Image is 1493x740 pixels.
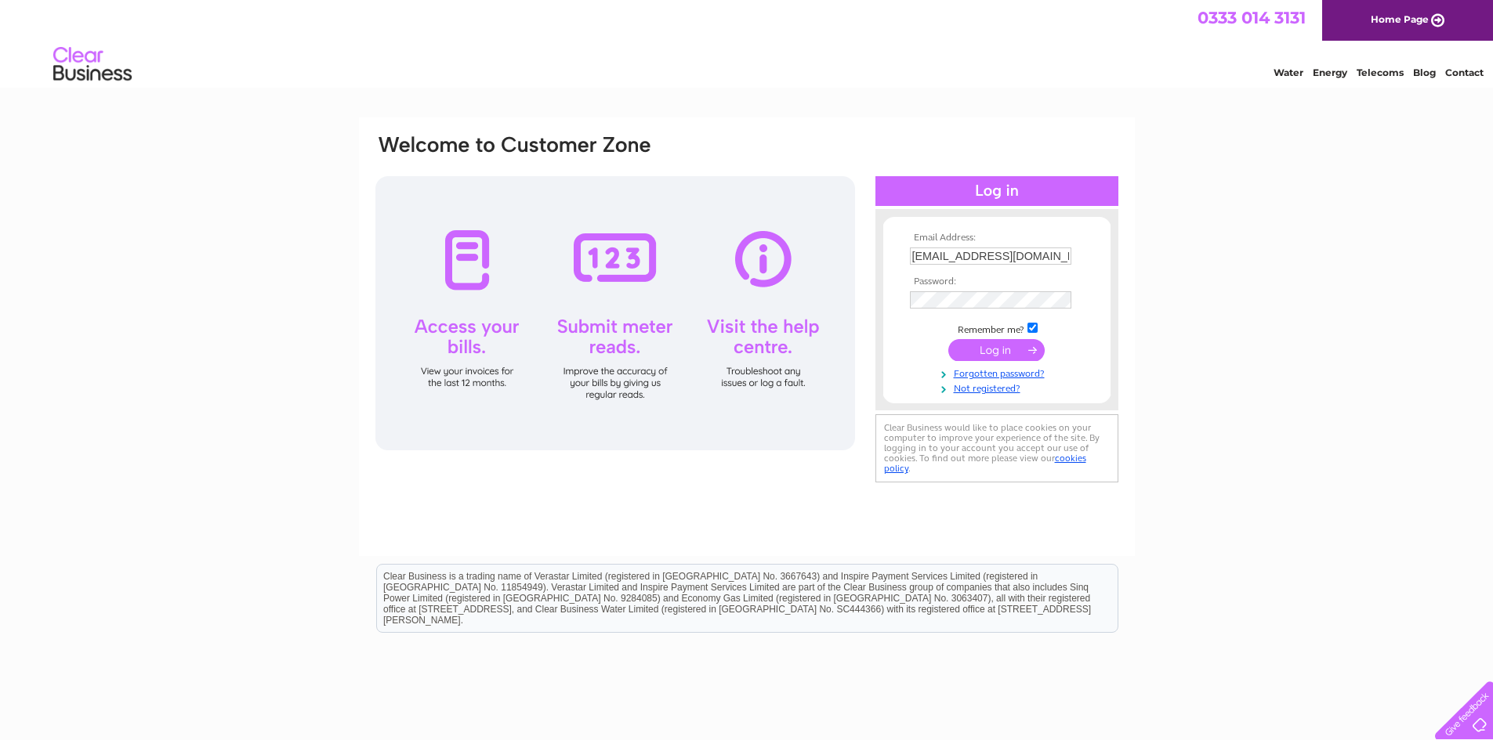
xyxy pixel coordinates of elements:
[1198,8,1306,27] a: 0333 014 3131
[948,339,1045,361] input: Submit
[884,453,1086,474] a: cookies policy
[1274,67,1303,78] a: Water
[906,276,1088,287] th: Password:
[910,365,1088,380] a: Forgotten password?
[910,380,1088,395] a: Not registered?
[875,414,1118,482] div: Clear Business would like to place cookies on your computer to improve your experience of the sit...
[53,41,132,88] img: logo.png
[377,9,1118,76] div: Clear Business is a trading name of Verastar Limited (registered in [GEOGRAPHIC_DATA] No. 3667643...
[906,320,1088,336] td: Remember me?
[906,233,1088,244] th: Email Address:
[1313,67,1347,78] a: Energy
[1413,67,1436,78] a: Blog
[1357,67,1404,78] a: Telecoms
[1445,67,1484,78] a: Contact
